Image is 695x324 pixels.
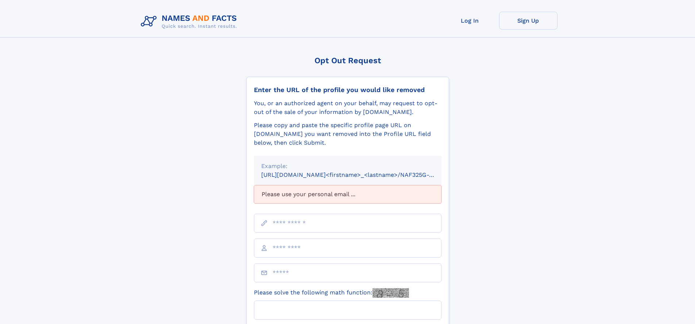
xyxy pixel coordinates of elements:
div: Please copy and paste the specific profile page URL on [DOMAIN_NAME] you want removed into the Pr... [254,121,441,147]
div: Enter the URL of the profile you would like removed [254,86,441,94]
small: [URL][DOMAIN_NAME]<firstname>_<lastname>/NAF325G-xxxxxxxx [261,171,455,178]
label: Please solve the following math function: [254,288,409,298]
img: Logo Names and Facts [138,12,243,31]
div: Opt Out Request [246,56,449,65]
div: Please use your personal email ... [254,185,441,203]
a: Sign Up [499,12,557,30]
div: Example: [261,162,434,171]
a: Log In [441,12,499,30]
div: You, or an authorized agent on your behalf, may request to opt-out of the sale of your informatio... [254,99,441,117]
